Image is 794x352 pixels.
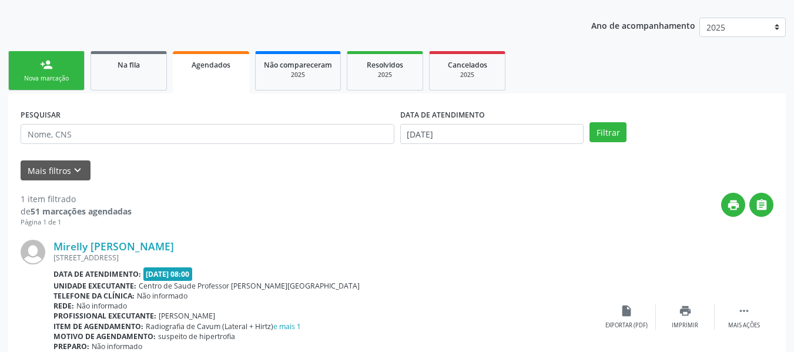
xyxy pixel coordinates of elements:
[21,217,132,227] div: Página 1 de 1
[53,253,597,263] div: [STREET_ADDRESS]
[438,71,497,79] div: 2025
[21,193,132,205] div: 1 item filtrado
[400,124,584,144] input: Selecione um intervalo
[448,60,487,70] span: Cancelados
[53,240,174,253] a: Mirelly [PERSON_NAME]
[159,311,215,321] span: [PERSON_NAME]
[591,18,695,32] p: Ano de acompanhamento
[721,193,745,217] button: print
[273,321,301,331] a: e mais 1
[71,164,84,177] i: keyboard_arrow_down
[53,291,135,301] b: Telefone da clínica:
[53,321,143,331] b: Item de agendamento:
[367,60,403,70] span: Resolvidos
[53,331,156,341] b: Motivo de agendamento:
[589,122,627,142] button: Filtrar
[749,193,773,217] button: 
[53,301,74,311] b: Rede:
[672,321,698,330] div: Imprimir
[620,304,633,317] i: insert_drive_file
[118,60,140,70] span: Na fila
[264,71,332,79] div: 2025
[158,331,235,341] span: suspeito de hipertrofia
[53,281,136,291] b: Unidade executante:
[605,321,648,330] div: Exportar (PDF)
[21,205,132,217] div: de
[727,199,740,212] i: print
[139,281,360,291] span: Centro de Saude Professor [PERSON_NAME][GEOGRAPHIC_DATA]
[76,301,127,311] span: Não informado
[356,71,414,79] div: 2025
[137,291,187,301] span: Não informado
[17,74,76,83] div: Nova marcação
[728,321,760,330] div: Mais ações
[21,240,45,264] img: img
[400,106,485,124] label: DATA DE ATENDIMENTO
[53,341,89,351] b: Preparo:
[192,60,230,70] span: Agendados
[40,58,53,71] div: person_add
[21,160,91,181] button: Mais filtroskeyboard_arrow_down
[755,199,768,212] i: 
[53,311,156,321] b: Profissional executante:
[679,304,692,317] i: print
[738,304,751,317] i: 
[53,269,141,279] b: Data de atendimento:
[143,267,193,281] span: [DATE] 08:00
[92,341,142,351] span: Não informado
[264,60,332,70] span: Não compareceram
[21,106,61,124] label: PESQUISAR
[21,124,394,144] input: Nome, CNS
[31,206,132,217] strong: 51 marcações agendadas
[146,321,301,331] span: Radiografia de Cavum (Lateral + Hirtz)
